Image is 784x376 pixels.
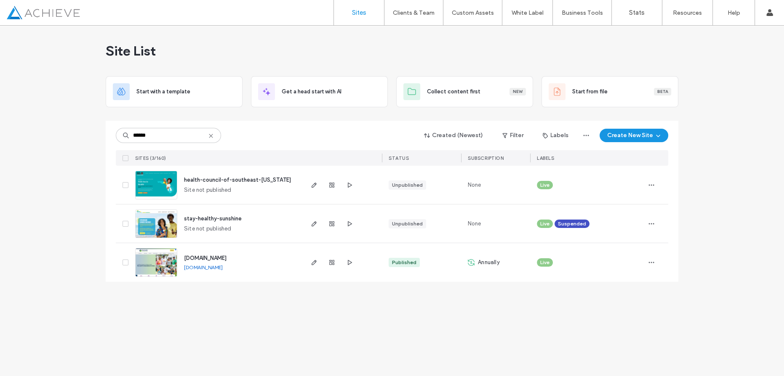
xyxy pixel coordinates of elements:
[417,129,491,142] button: Created (Newest)
[629,9,645,16] label: Stats
[184,255,227,261] a: [DOMAIN_NAME]
[392,181,423,189] div: Unpublished
[728,9,740,16] label: Help
[184,177,291,183] a: health-council-of-southeast-[US_STATE]
[136,87,190,96] span: Start with a template
[600,129,668,142] button: Create New Site
[427,87,480,96] span: Collect content first
[468,155,504,161] span: SUBSCRIPTION
[184,186,232,194] span: Site not published
[392,220,423,228] div: Unpublished
[509,88,526,95] div: New
[389,155,409,161] span: STATUS
[540,181,549,189] span: Live
[540,259,549,266] span: Live
[106,42,156,59] span: Site List
[135,155,166,161] span: SITES (3/160)
[184,264,223,270] a: [DOMAIN_NAME]
[352,9,366,16] label: Sites
[184,215,242,222] a: stay-healthy-sunshine
[654,88,671,95] div: Beta
[106,76,243,107] div: Start with a template
[282,87,341,96] span: Get a head start with AI
[512,9,544,16] label: White Label
[562,9,603,16] label: Business Tools
[184,225,232,233] span: Site not published
[673,9,702,16] label: Resources
[393,9,435,16] label: Clients & Team
[558,220,586,228] span: Suspended
[19,6,36,13] span: Help
[452,9,494,16] label: Custom Assets
[540,220,549,228] span: Live
[478,258,500,267] span: Annually
[468,220,481,228] span: None
[572,87,608,96] span: Start from file
[541,76,678,107] div: Start from fileBeta
[468,181,481,189] span: None
[396,76,533,107] div: Collect content firstNew
[537,155,554,161] span: LABELS
[392,259,416,266] div: Published
[494,129,532,142] button: Filter
[535,129,576,142] button: Labels
[251,76,388,107] div: Get a head start with AI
